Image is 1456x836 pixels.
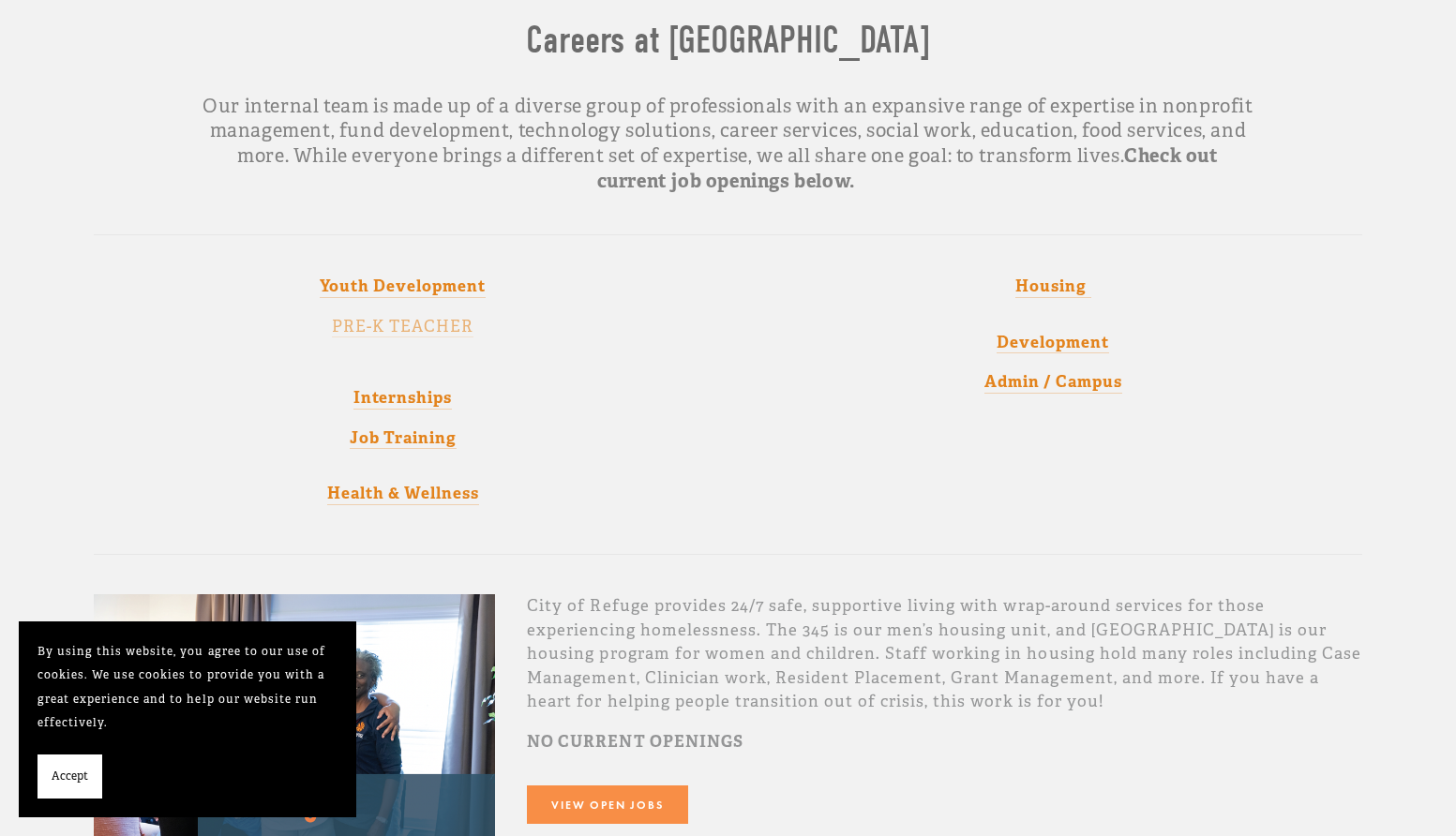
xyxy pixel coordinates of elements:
[997,333,1109,354] a: Development
[527,594,1362,714] p: City of Refuge provides 24/7 safe, supportive living with wrap-around services for those experien...
[332,317,473,338] a: PRE-K TEACHER
[350,428,457,450] a: Job Training
[19,621,356,818] section: Cookie banner
[984,371,1122,392] strong: Admin / Campus
[527,785,687,824] a: View Open Jobs
[52,765,88,789] span: Accept
[350,427,457,448] strong: Job Training
[327,484,479,505] a: Health & Wellness
[353,388,452,410] a: Internships
[997,332,1109,352] strong: Development
[203,95,1254,194] h3: Our internal team is made up of a diverse group of professionals with an expansive range of exper...
[38,754,102,799] button: Accept
[320,276,486,298] a: Youth Development
[984,372,1122,394] a: Admin / Campus
[353,387,452,408] strong: Internships
[94,17,1362,63] h2: Careers at [GEOGRAPHIC_DATA]
[38,640,338,736] p: By using this website, you agree to our use of cookies. We use cookies to provide you with a grea...
[1015,276,1091,298] a: Housing
[327,483,479,503] strong: Health & Wellness
[597,143,1223,193] strong: Check out current job openings below.
[320,276,486,296] strong: Youth Development
[527,731,743,752] strong: NO CURRENT OPENINGS
[1015,276,1087,296] strong: Housing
